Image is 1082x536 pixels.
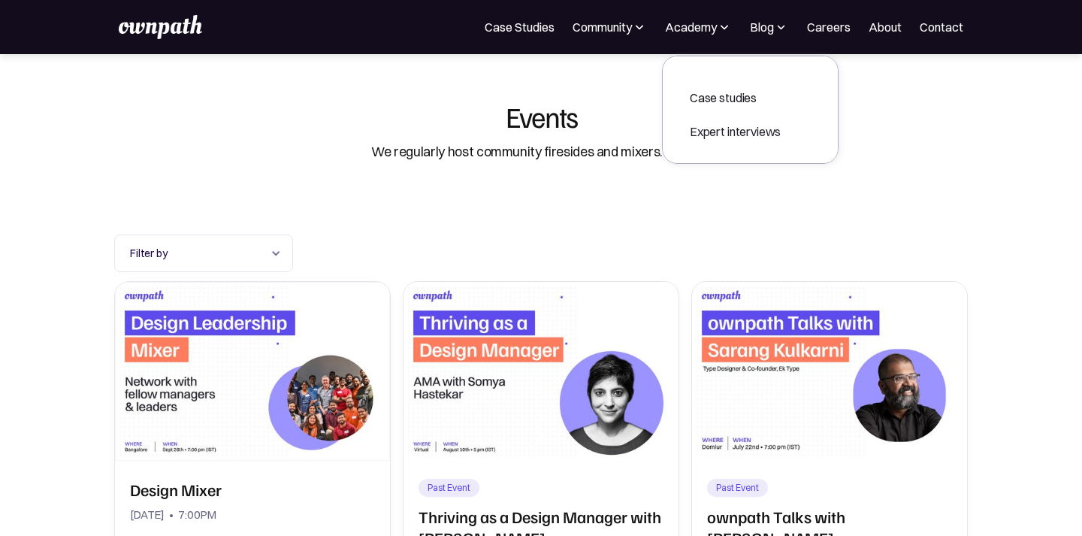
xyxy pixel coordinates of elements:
div: Community [573,18,647,36]
div: Events [506,102,577,131]
div: Expert interviews [690,123,781,141]
div: Past Event [716,482,759,494]
a: About [869,18,902,36]
div: Past Event [428,482,470,494]
div: Academy [665,18,717,36]
div: Filter by [130,244,262,262]
a: Case Studies [485,18,555,36]
div: • [169,504,174,525]
div: Case studies [690,89,781,107]
a: Case studies [678,84,793,111]
a: Expert interviews [678,118,793,145]
div: Community [573,18,632,36]
div: 7:00PM [178,504,216,525]
div: Filter by [114,235,293,272]
a: Careers [807,18,851,36]
nav: Blog [662,56,839,164]
h2: Design Mixer [130,479,222,500]
div: [DATE] [130,504,165,525]
div: Blog [750,18,789,36]
a: Contact [920,18,963,36]
div: Blog [750,18,774,36]
div: Academy [665,18,732,36]
div: We regularly host community firesides and mixers. Join us! [371,142,711,162]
